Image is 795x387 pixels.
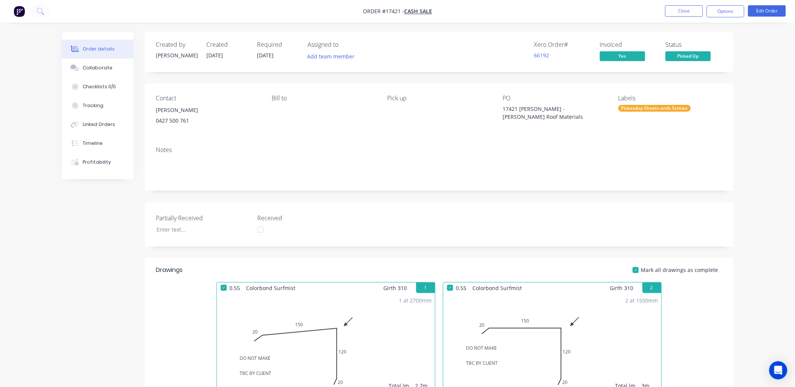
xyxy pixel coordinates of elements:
[156,213,251,223] label: Partially Received
[399,296,432,304] div: 1 at 2700mm
[207,41,248,48] div: Created
[707,5,744,17] button: Options
[207,52,223,59] span: [DATE]
[666,41,722,48] div: Status
[769,361,787,379] div: Open Intercom Messenger
[83,102,103,109] div: Tracking
[227,283,243,293] span: 0.55
[610,283,634,293] span: Girth 310
[534,41,591,48] div: Xero Order #
[600,41,657,48] div: Invoiced
[470,283,525,293] span: Colorbond Surfmist
[156,95,260,102] div: Contact
[62,77,134,96] button: Checklists 0/0
[62,96,134,115] button: Tracking
[62,153,134,172] button: Profitability
[156,51,198,59] div: [PERSON_NAME]
[62,115,134,134] button: Linked Orders
[643,283,661,293] button: 2
[83,46,115,52] div: Order details
[384,283,407,293] span: Girth 310
[257,52,274,59] span: [DATE]
[618,95,722,102] div: Labels
[243,283,299,293] span: Colorbond Surfmist
[748,5,786,17] button: Edit Order
[156,146,722,154] div: Notes
[257,41,299,48] div: Required
[156,105,260,129] div: [PERSON_NAME]0427 500 761
[62,58,134,77] button: Collaborate
[618,105,691,112] div: Pickesdup Sheets ands Screws
[641,266,718,274] span: Mark all drawings as complete
[626,296,658,304] div: 2 at 1500mm
[14,6,25,17] img: Factory
[156,105,260,115] div: [PERSON_NAME]
[665,5,703,17] button: Close
[156,115,260,126] div: 0427 500 761
[258,213,352,223] label: Received
[666,51,711,63] button: Picked Up
[404,8,432,15] a: Cash Sale
[308,51,359,61] button: Add team member
[308,41,383,48] div: Assigned to
[272,95,375,102] div: Bill to
[83,83,116,90] div: Checklists 0/0
[83,159,111,166] div: Profitability
[387,95,491,102] div: Pick up
[503,95,606,102] div: PO
[156,41,198,48] div: Created by
[62,40,134,58] button: Order details
[156,266,183,275] div: Drawings
[600,51,645,61] span: Yes
[363,8,404,15] span: Order #17421 -
[416,283,435,293] button: 1
[534,52,549,59] a: 66192
[83,121,115,128] div: Linked Orders
[83,64,112,71] div: Collaborate
[62,134,134,153] button: Timeline
[503,105,597,121] div: 17421 [PERSON_NAME] - [PERSON_NAME] Roof Materials
[453,283,470,293] span: 0.55
[83,140,103,147] div: Timeline
[666,51,711,61] span: Picked Up
[303,51,359,61] button: Add team member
